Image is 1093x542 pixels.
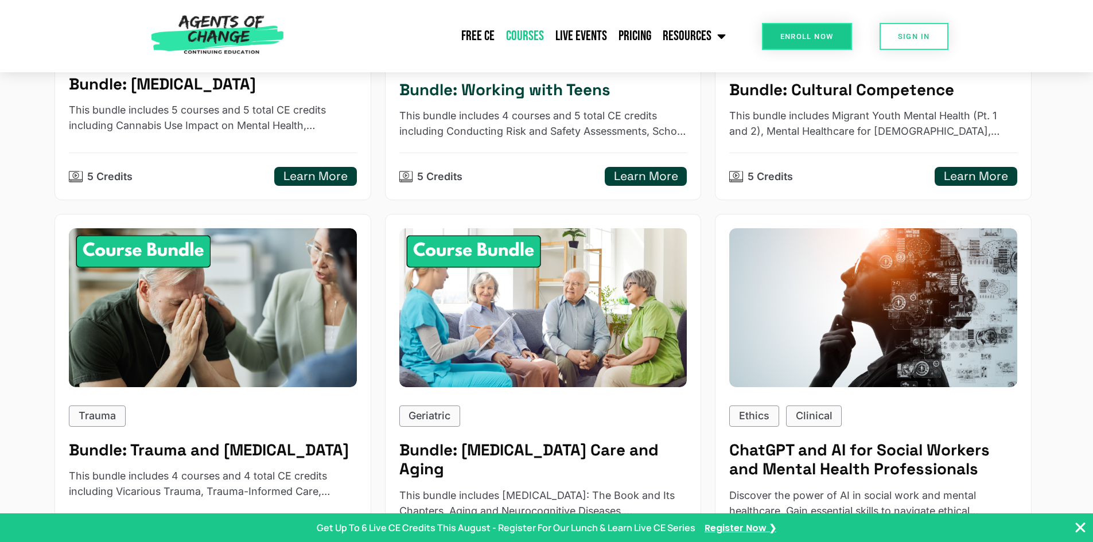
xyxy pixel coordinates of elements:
[762,23,852,50] a: Enroll Now
[399,80,687,99] h5: Bundle: Working with Teens
[399,228,687,387] img: Geriatric Care and Aging - 4 Credit CE Bundle
[748,169,793,185] p: 5 Credits
[550,22,613,50] a: Live Events
[409,408,450,424] p: Geriatric
[417,169,462,185] p: 5 Credits
[1073,521,1087,535] button: Close Banner
[456,22,500,50] a: Free CE
[69,469,357,500] p: This bundle includes 4 courses and 4 total CE credits including Vicarious Trauma, Trauma-Informed...
[79,408,116,424] p: Trauma
[87,169,133,185] p: 5 Credits
[729,228,1017,387] img: ChatGPT and AI for Social Workers and Mental Health Professionals (3 General CE Credit)
[399,440,687,479] h5: Bundle: Geriatric Care and Aging
[729,440,1017,479] h5: ChatGPT and AI for Social Workers and Mental Health Professionals
[69,103,357,134] p: This bundle includes 5 courses and 5 total CE credits including Cannabis Use Impact on Mental Hea...
[796,408,833,424] p: Clinical
[944,169,1008,184] h5: Learn More
[399,108,687,139] p: This bundle includes 4 courses and 5 total CE credits including Conducting Risk and Safety Assess...
[69,75,357,93] h5: Bundle: Cannabis Use Disorder
[283,169,348,184] h5: Learn More
[898,33,930,40] span: SIGN IN
[880,23,948,50] a: SIGN IN
[290,22,732,50] nav: Menu
[729,488,1017,519] p: Discover the power of AI in social work and mental healthcare. Gain essential skills to navigate ...
[705,521,776,535] a: Register Now ❯
[69,440,357,459] h5: Bundle: Trauma and PTSD
[729,80,1017,99] h5: Bundle: Cultural Competence
[613,22,657,50] a: Pricing
[317,521,695,535] p: Get Up To 6 Live CE Credits This August - Register For Our Lunch & Learn Live CE Series
[614,169,678,184] h5: Learn More
[657,22,732,50] a: Resources
[69,228,357,387] img: Trauma and PTSD - 4 CE Credit Bundle
[739,408,769,424] p: Ethics
[500,22,550,50] a: Courses
[780,33,834,40] span: Enroll Now
[399,488,687,519] p: This bundle includes Dementia: The Book and Its Chapters, Aging and Neurocognitive Diseases, Geri...
[729,108,1017,139] p: This bundle includes Migrant Youth Mental Health (Pt. 1 and 2), Mental Healthcare for Latinos, Na...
